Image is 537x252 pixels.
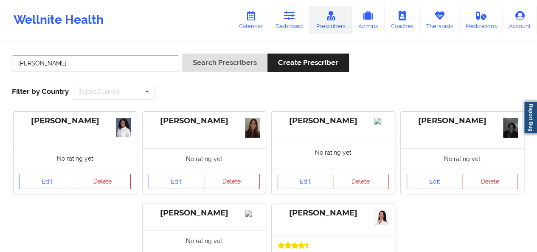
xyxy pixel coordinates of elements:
button: Delete [333,174,389,189]
div: No rating yet [143,148,266,169]
div: [PERSON_NAME] [278,208,389,218]
a: Dashboard [269,6,310,34]
button: Create Prescriber [267,54,349,72]
a: Edit [20,174,76,189]
button: Delete [204,174,260,189]
a: Therapists [420,6,459,34]
button: Delete [75,174,131,189]
button: Search Prescribers [182,54,267,72]
img: f46f5caa-6969-449f-a13a-3b04562534e8_me_2.png [116,118,131,137]
a: Admins [351,6,385,34]
span: Filter by Country [12,87,69,96]
div: [PERSON_NAME] [149,208,260,218]
img: 810473ef-d9cb-464b-b06e-e068bc99e2ccIMG_3138.jpeg [503,118,518,138]
a: Edit [149,174,205,189]
a: Medications [459,6,503,34]
a: Account [503,6,537,34]
a: Coaches [385,6,420,34]
img: Image%2Fplaceholer-image.png [245,210,260,217]
a: Report Bug [523,101,537,134]
input: Search Keywords [12,55,179,71]
div: No rating yet [272,142,395,169]
a: Edit [278,174,334,189]
div: No rating yet [401,148,524,169]
img: f4d41f84-92a3-4377-a4e2-badd7fcfc875_IMG_4505.jpeg [245,118,260,138]
div: [PERSON_NAME] [407,116,518,126]
img: Image%2Fplaceholer-image.png [374,118,389,125]
div: [PERSON_NAME] [149,116,260,126]
img: wcvhD8D+tyK7gAAAABJRU5ErkJggg== [374,210,389,224]
a: Edit [407,174,463,189]
div: Select Country [79,89,120,95]
div: No rating yet [14,148,137,169]
a: Calendar [233,6,269,34]
a: Prescribers [310,6,352,34]
div: [PERSON_NAME] [278,116,389,126]
div: [PERSON_NAME] [20,116,131,126]
button: Delete [462,174,518,189]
